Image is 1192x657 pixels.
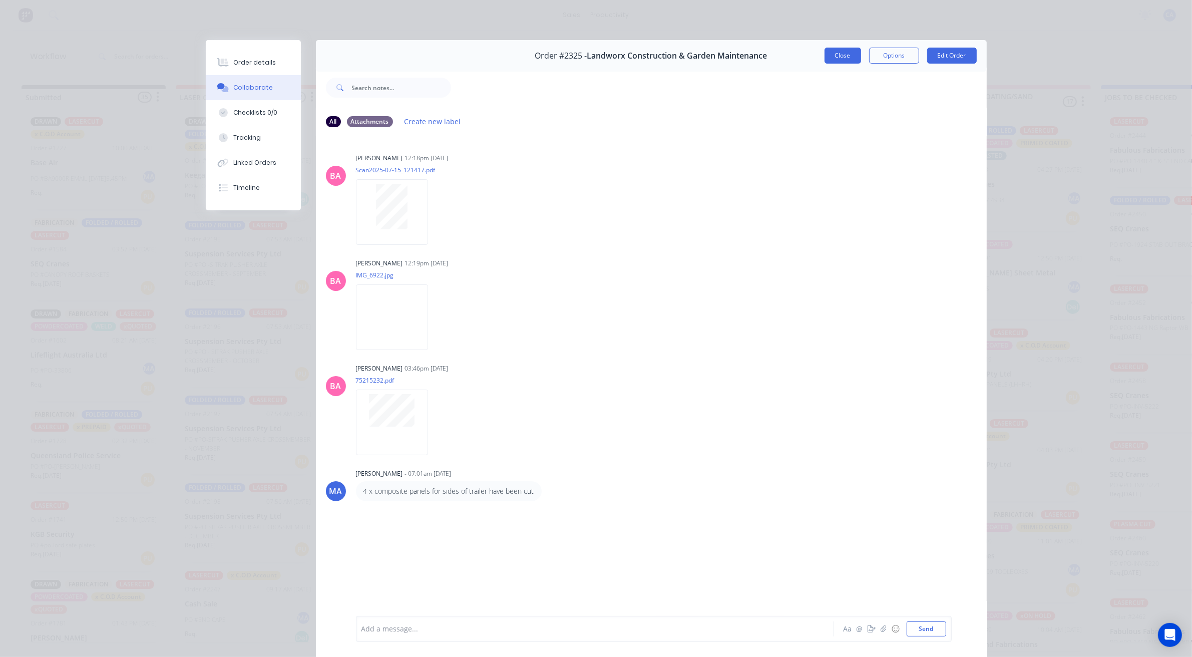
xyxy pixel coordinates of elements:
[329,485,342,497] div: MA
[405,469,452,478] div: - 07:01am [DATE]
[233,133,261,142] div: Tracking
[907,621,946,636] button: Send
[330,380,341,392] div: BA
[330,170,341,182] div: BA
[330,275,341,287] div: BA
[842,623,854,635] button: Aa
[356,154,403,163] div: [PERSON_NAME]
[206,175,301,200] button: Timeline
[206,100,301,125] button: Checklists 0/0
[356,259,403,268] div: [PERSON_NAME]
[347,116,393,127] div: Attachments
[326,116,341,127] div: All
[587,51,767,61] span: Landworx Construction & Garden Maintenance
[356,364,403,373] div: [PERSON_NAME]
[869,48,919,64] button: Options
[206,150,301,175] button: Linked Orders
[206,75,301,100] button: Collaborate
[206,125,301,150] button: Tracking
[233,58,276,67] div: Order details
[399,115,466,128] button: Create new label
[233,158,276,167] div: Linked Orders
[356,469,403,478] div: [PERSON_NAME]
[233,108,277,117] div: Checklists 0/0
[363,486,534,496] p: 4 x composite panels for sides of trailer have been cut
[356,376,438,385] p: 75215232.pdf
[356,166,438,174] p: Scan2025-07-15_121417.pdf
[405,154,449,163] div: 12:18pm [DATE]
[890,623,902,635] button: ☺
[854,623,866,635] button: @
[405,259,449,268] div: 12:19pm [DATE]
[825,48,861,64] button: Close
[233,183,260,192] div: Timeline
[927,48,977,64] button: Edit Order
[535,51,587,61] span: Order #2325 -
[352,78,451,98] input: Search notes...
[206,50,301,75] button: Order details
[356,271,438,279] p: IMG_6922.jpg
[233,83,273,92] div: Collaborate
[405,364,449,373] div: 03:46pm [DATE]
[1158,623,1182,647] div: Open Intercom Messenger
